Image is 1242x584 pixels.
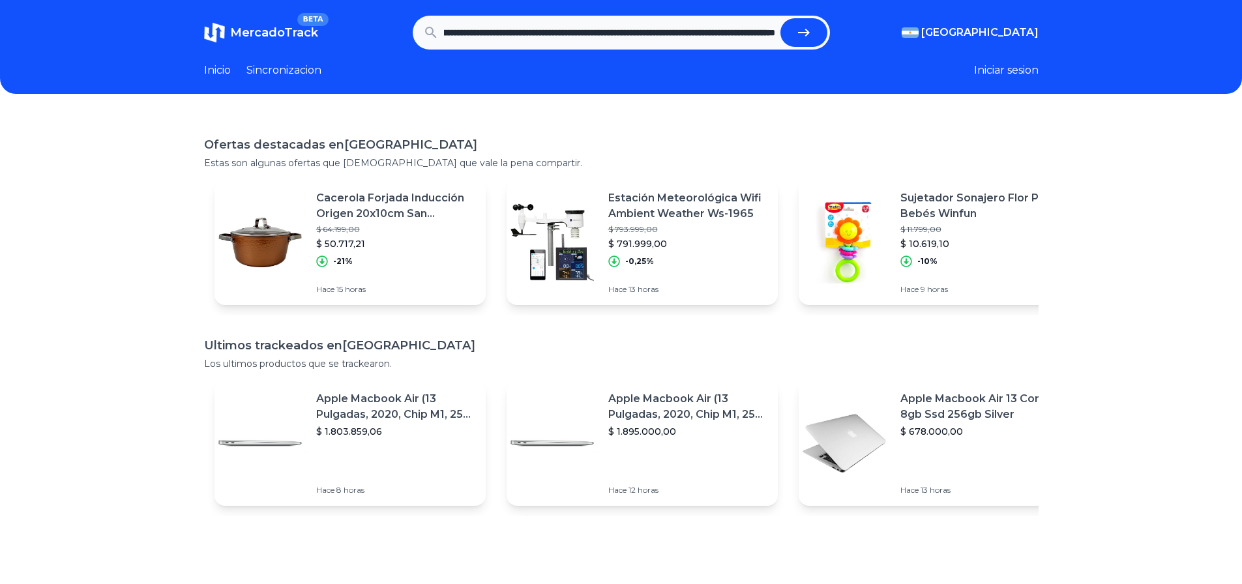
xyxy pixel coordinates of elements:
[214,398,306,489] img: Featured image
[902,27,919,38] img: Argentina
[316,224,475,235] p: $ 64.199,00
[900,391,1059,422] p: Apple Macbook Air 13 Core I5 8gb Ssd 256gb Silver
[608,237,767,250] p: $ 791.999,00
[974,63,1039,78] button: Iniciar sesion
[214,381,486,506] a: Featured imageApple Macbook Air (13 Pulgadas, 2020, Chip M1, 256 Gb De Ssd, 8 Gb De Ram) - Plata$...
[902,25,1039,40] button: [GEOGRAPHIC_DATA]
[214,197,306,288] img: Featured image
[900,485,1059,495] p: Hace 13 horas
[608,224,767,235] p: $ 793.999,00
[799,180,1070,305] a: Featured imageSujetador Sonajero Flor Para Bebés Winfun$ 11.799,00$ 10.619,10-10%Hace 9 horas
[507,398,598,489] img: Featured image
[900,425,1059,438] p: $ 678.000,00
[316,425,475,438] p: $ 1.803.859,06
[917,256,938,267] p: -10%
[900,224,1059,235] p: $ 11.799,00
[316,391,475,422] p: Apple Macbook Air (13 Pulgadas, 2020, Chip M1, 256 Gb De Ssd, 8 Gb De Ram) - Plata
[297,13,328,26] span: BETA
[608,190,767,222] p: Estación Meteorológica Wifi Ambient Weather Ws-1965
[900,237,1059,250] p: $ 10.619,10
[608,485,767,495] p: Hace 12 horas
[900,190,1059,222] p: Sujetador Sonajero Flor Para Bebés Winfun
[204,336,1039,355] h1: Ultimos trackeados en [GEOGRAPHIC_DATA]
[608,425,767,438] p: $ 1.895.000,00
[507,381,778,506] a: Featured imageApple Macbook Air (13 Pulgadas, 2020, Chip M1, 256 Gb De Ssd, 8 Gb De Ram) - Plata$...
[204,156,1039,169] p: Estas son algunas ofertas que [DEMOGRAPHIC_DATA] que vale la pena compartir.
[608,391,767,422] p: Apple Macbook Air (13 Pulgadas, 2020, Chip M1, 256 Gb De Ssd, 8 Gb De Ram) - Plata
[204,136,1039,154] h1: Ofertas destacadas en [GEOGRAPHIC_DATA]
[608,284,767,295] p: Hace 13 horas
[246,63,321,78] a: Sincronizacion
[921,25,1039,40] span: [GEOGRAPHIC_DATA]
[214,180,486,305] a: Featured imageCacerola Forjada Inducción Origen 20x10cm San [PERSON_NAME]$ 64.199,00$ 50.717,21-2...
[204,357,1039,370] p: Los ultimos productos que se trackearon.
[316,485,475,495] p: Hace 8 horas
[316,284,475,295] p: Hace 15 horas
[204,22,225,43] img: MercadoTrack
[799,197,890,288] img: Featured image
[316,237,475,250] p: $ 50.717,21
[230,25,318,40] span: MercadoTrack
[316,190,475,222] p: Cacerola Forjada Inducción Origen 20x10cm San [PERSON_NAME]
[507,197,598,288] img: Featured image
[333,256,353,267] p: -21%
[507,180,778,305] a: Featured imageEstación Meteorológica Wifi Ambient Weather Ws-1965$ 793.999,00$ 791.999,00-0,25%Ha...
[204,63,231,78] a: Inicio
[625,256,654,267] p: -0,25%
[900,284,1059,295] p: Hace 9 horas
[204,22,318,43] a: MercadoTrackBETA
[799,381,1070,506] a: Featured imageApple Macbook Air 13 Core I5 8gb Ssd 256gb Silver$ 678.000,00Hace 13 horas
[799,398,890,489] img: Featured image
